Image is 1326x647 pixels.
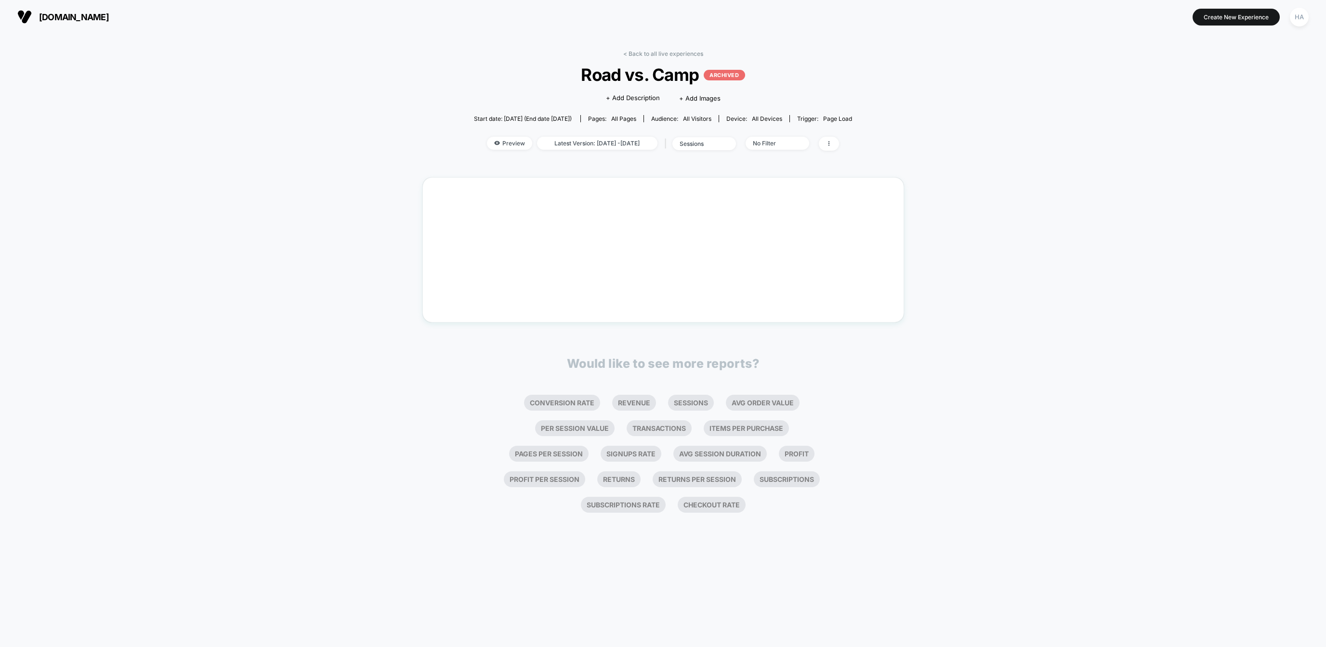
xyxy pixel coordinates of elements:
li: Conversion Rate [524,395,600,411]
span: Page Load [823,115,852,122]
span: Device: [719,115,789,122]
div: sessions [680,140,718,147]
span: | [662,137,672,151]
div: HA [1290,8,1309,26]
div: Audience: [651,115,711,122]
li: Sessions [668,395,714,411]
a: < Back to all live experiences [623,50,703,57]
li: Avg Order Value [726,395,800,411]
li: Checkout Rate [678,497,746,513]
span: Start date: [DATE] (End date [DATE]) [474,115,572,122]
span: + Add Description [606,93,660,103]
li: Items Per Purchase [704,420,789,436]
div: Trigger: [797,115,852,122]
li: Transactions [627,420,692,436]
span: Preview [487,137,532,150]
span: Road vs. Camp [493,65,833,85]
li: Returns [597,471,641,487]
li: Per Session Value [535,420,615,436]
p: Would like to see more reports? [567,356,760,371]
li: Profit Per Session [504,471,585,487]
li: Returns Per Session [653,471,742,487]
span: All Visitors [683,115,711,122]
button: HA [1287,7,1312,27]
p: ARCHIVED [704,70,745,80]
li: Pages Per Session [509,446,589,462]
div: Pages: [588,115,636,122]
span: all devices [752,115,782,122]
li: Revenue [612,395,656,411]
li: Subscriptions Rate [581,497,666,513]
button: Create New Experience [1193,9,1280,26]
button: [DOMAIN_NAME] [14,9,112,25]
span: all pages [611,115,636,122]
span: [DOMAIN_NAME] [39,12,109,22]
li: Profit [779,446,814,462]
li: Avg Session Duration [673,446,767,462]
li: Subscriptions [754,471,820,487]
div: No Filter [753,140,791,147]
li: Signups Rate [601,446,661,462]
span: + Add Images [679,94,721,102]
img: Visually logo [17,10,32,24]
span: Latest Version: [DATE] - [DATE] [537,137,657,150]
